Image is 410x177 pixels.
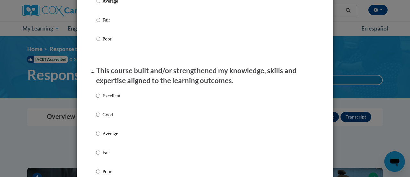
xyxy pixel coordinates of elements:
input: Poor [96,168,100,175]
p: Average [102,130,120,137]
p: This course built and/or strengthened my knowledge, skills and expertise aligned to the learning ... [96,66,314,86]
input: Fair [96,149,100,156]
input: Poor [96,35,100,42]
input: Fair [96,16,100,23]
input: Good [96,111,100,118]
p: Excellent [102,92,120,99]
input: Excellent [96,92,100,99]
input: Average [96,130,100,137]
p: Poor [102,35,120,42]
p: Fair [102,149,120,156]
p: Good [102,111,120,118]
p: Poor [102,168,120,175]
p: Fair [102,16,120,23]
